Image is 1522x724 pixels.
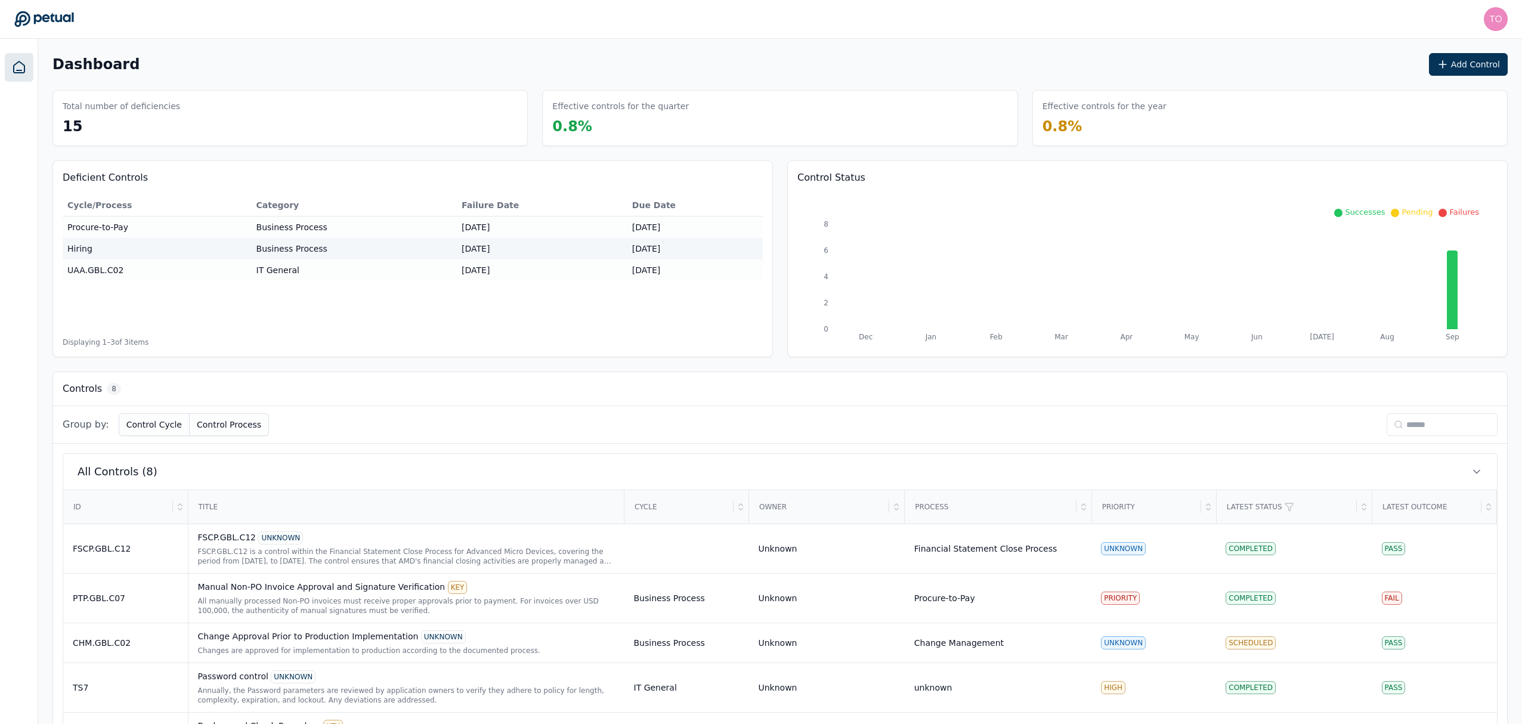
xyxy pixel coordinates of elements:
[63,100,180,112] h3: Total number of deficiencies
[759,637,797,649] div: Unknown
[1101,542,1146,555] div: UNKNOWN
[63,194,252,216] th: Cycle/Process
[1382,636,1406,649] div: Pass
[1382,542,1406,555] div: Pass
[457,194,627,216] th: Failure Date
[1310,333,1334,341] tspan: [DATE]
[1380,333,1394,341] tspan: Aug
[448,581,468,594] div: KEY
[189,491,624,523] div: Title
[1251,333,1263,341] tspan: Jun
[759,543,797,555] div: Unknown
[198,531,615,544] div: FSCP.GBL.C12
[252,194,457,216] th: Category
[627,238,763,259] td: [DATE]
[1373,491,1481,523] div: Latest Outcome
[1184,333,1199,341] tspan: May
[198,581,615,594] div: Manual Non-PO Invoice Approval and Signature Verification
[624,663,749,712] td: IT General
[1101,636,1146,649] div: UNKNOWN
[252,216,457,239] td: Business Process
[1429,53,1508,76] button: Add Control
[759,592,797,604] div: Unknown
[198,547,615,566] div: FSCP.GBL.C12 is a control within the Financial Statement Close Process for Advanced Micro Devices...
[925,333,937,341] tspan: Jan
[1217,491,1357,523] div: Latest Status
[859,333,873,341] tspan: Dec
[1226,681,1276,694] div: Completed
[552,100,689,112] h3: Effective controls for the quarter
[73,682,178,694] div: TS7
[914,682,952,694] div: unknown
[198,630,615,643] div: Change Approval Prior to Production Implementation
[119,413,190,436] button: Control Cycle
[1446,333,1459,341] tspan: Sep
[271,670,315,683] div: UNKNOWN
[73,592,178,604] div: PTP.GBL.C07
[914,637,1004,649] div: Change Management
[1101,681,1125,694] div: HIGH
[824,246,828,255] tspan: 6
[421,630,466,643] div: UNKNOWN
[914,592,975,604] div: Procure-to-Pay
[198,646,615,655] div: Changes are approved for implementation to production according to the documented process.
[1402,208,1433,216] span: Pending
[624,573,749,623] td: Business Process
[252,259,457,281] td: IT General
[624,623,749,663] td: Business Process
[627,216,763,239] td: [DATE]
[14,11,74,27] a: Go to Dashboard
[759,682,797,694] div: Unknown
[1382,681,1406,694] div: Pass
[627,259,763,281] td: [DATE]
[552,118,592,135] span: 0.8 %
[73,543,178,555] div: FSCP.GBL.C12
[252,238,457,259] td: Business Process
[258,531,303,544] div: UNKNOWN
[63,454,1497,490] button: All Controls (8)
[63,338,149,347] span: Displaying 1– 3 of 3 items
[824,220,828,228] tspan: 8
[73,637,178,649] div: CHM.GBL.C02
[914,543,1057,555] div: Financial Statement Close Process
[1101,592,1140,605] div: PRIORITY
[63,382,102,396] h3: Controls
[107,383,121,395] span: 8
[797,171,1498,185] h3: Control Status
[1382,592,1402,605] div: Fail
[63,238,252,259] td: Hiring
[627,194,763,216] th: Due Date
[824,273,828,281] tspan: 4
[457,238,627,259] td: [DATE]
[990,333,1003,341] tspan: Feb
[198,670,615,683] div: Password control
[1226,542,1276,555] div: Completed
[1449,208,1479,216] span: Failures
[63,118,82,135] span: 15
[905,491,1076,523] div: Process
[457,259,627,281] td: [DATE]
[63,171,763,185] h3: Deficient Controls
[1345,208,1385,216] span: Successes
[824,299,828,307] tspan: 2
[78,463,157,480] span: All Controls (8)
[5,53,33,82] a: Dashboard
[1484,7,1508,31] img: tony.bolasna@amd.com
[1054,333,1068,341] tspan: Mar
[1093,491,1201,523] div: Priority
[190,413,269,436] button: Control Process
[1120,333,1133,341] tspan: Apr
[52,55,140,74] h1: Dashboard
[457,216,627,239] td: [DATE]
[63,259,252,281] td: UAA.GBL.C02
[1042,100,1167,112] h3: Effective controls for the year
[750,491,889,523] div: Owner
[1226,636,1276,649] div: Scheduled
[198,596,615,615] div: All manually processed Non-PO invoices must receive proper approvals prior to payment. For invoic...
[198,686,615,705] div: Annually, the Password parameters are reviewed by application owners to verify they adhere to pol...
[63,216,252,239] td: Procure-to-Pay
[64,491,173,523] div: ID
[63,417,109,432] span: Group by:
[1226,592,1276,605] div: Completed
[625,491,734,523] div: Cycle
